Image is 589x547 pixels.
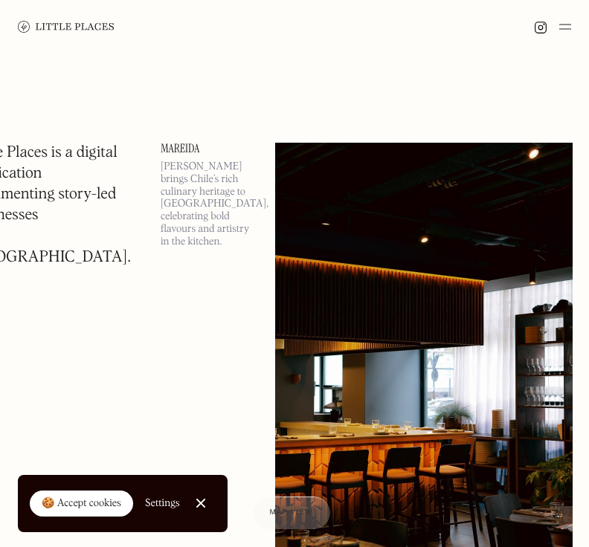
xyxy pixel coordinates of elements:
a: Map view [252,496,331,529]
div: Settings [145,498,180,508]
a: 🍪 Accept cookies [30,491,133,517]
div: Close Cookie Popup [200,503,201,504]
a: Settings [145,487,180,520]
div: 🍪 Accept cookies [42,496,121,511]
a: Close Cookie Popup [186,488,216,518]
span: Map view [270,508,313,517]
a: Mareida [161,143,257,155]
p: [PERSON_NAME] brings Chile’s rich culinary heritage to [GEOGRAPHIC_DATA], celebrating bold flavou... [161,161,257,248]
